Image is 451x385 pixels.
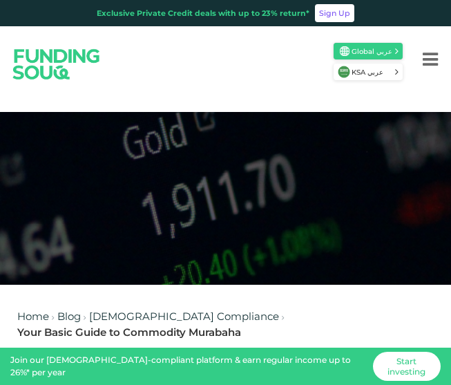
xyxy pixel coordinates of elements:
div: Exclusive Private Credit deals with up to 23% return* [97,8,309,19]
span: Global عربي [352,46,394,57]
a: Home [17,310,49,323]
a: Sign Up [315,4,354,22]
a: [DEMOGRAPHIC_DATA] Compliance [89,310,279,323]
img: Logo [2,36,111,93]
div: Join our [DEMOGRAPHIC_DATA]-compliant platform & earn regular income up to 26%* per year [10,354,368,379]
a: Blog [57,310,81,323]
a: Start investing [373,352,441,381]
span: KSA عربي [352,67,394,77]
div: Your Basic Guide to Commodity Murabaha [17,325,241,341]
img: SA Flag [338,66,350,78]
img: SA Flag [340,46,349,56]
button: Menu [410,32,451,87]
